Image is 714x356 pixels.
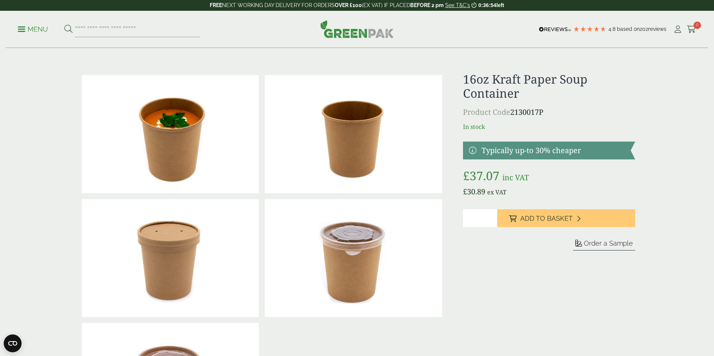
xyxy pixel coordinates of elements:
[608,26,617,32] span: 4.8
[539,27,571,32] img: REVIEWS.io
[584,239,633,247] span: Order a Sample
[82,199,259,317] img: Kraft 16oz With Cardboard Lid
[18,25,48,32] a: Menu
[265,75,442,193] img: Kraft 16oz
[520,214,573,223] span: Add to Basket
[463,107,510,117] span: Product Code
[82,75,259,193] img: Kraft 16oz With Soup
[320,20,394,38] img: GreenPak Supplies
[210,2,222,8] strong: FREE
[573,239,635,250] button: Order a Sample
[4,334,22,352] button: Open CMP widget
[463,168,470,184] span: £
[463,72,635,101] h1: 16oz Kraft Paper Soup Container
[573,26,607,32] div: 4.79 Stars
[18,25,48,34] p: Menu
[410,2,444,8] strong: BEFORE 2 pm
[335,2,362,8] strong: OVER £100
[463,122,635,131] p: In stock
[478,2,496,8] span: 0:36:54
[487,188,506,196] span: ex VAT
[265,199,442,317] img: Kraft 16oz With Plastic Lid
[497,209,635,227] button: Add to Basket
[445,2,470,8] a: See T&C's
[502,172,529,182] span: inc VAT
[463,187,485,197] bdi: 30.89
[687,24,696,35] a: 0
[617,26,640,32] span: Based on
[640,26,648,32] span: 202
[496,2,504,8] span: left
[687,26,696,33] i: Cart
[463,187,467,197] span: £
[673,26,682,33] i: My Account
[694,22,701,29] span: 0
[463,168,499,184] bdi: 37.07
[463,107,635,118] p: 2130017P
[648,26,666,32] span: reviews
